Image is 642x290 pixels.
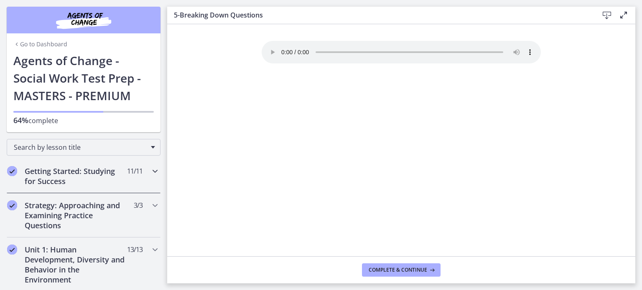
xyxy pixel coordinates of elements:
h3: 5-Breaking Down Questions [174,10,585,20]
h1: Agents of Change - Social Work Test Prep - MASTERS - PREMIUM [13,52,154,104]
i: Completed [7,245,17,255]
span: Complete & continue [369,267,427,273]
h2: Strategy: Approaching and Examining Practice Questions [25,200,127,230]
span: Search by lesson title [14,143,147,152]
button: Complete & continue [362,263,441,277]
img: Agents of Change [33,10,134,30]
span: 64% [13,115,28,125]
p: complete [13,115,154,126]
div: Search by lesson title [7,139,160,156]
i: Completed [7,200,17,210]
h2: Getting Started: Studying for Success [25,166,127,186]
span: 13 / 13 [127,245,143,255]
span: 11 / 11 [127,166,143,176]
h2: Unit 1: Human Development, Diversity and Behavior in the Environment [25,245,127,285]
span: 3 / 3 [134,200,143,210]
i: Completed [7,166,17,176]
a: Go to Dashboard [13,40,67,48]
